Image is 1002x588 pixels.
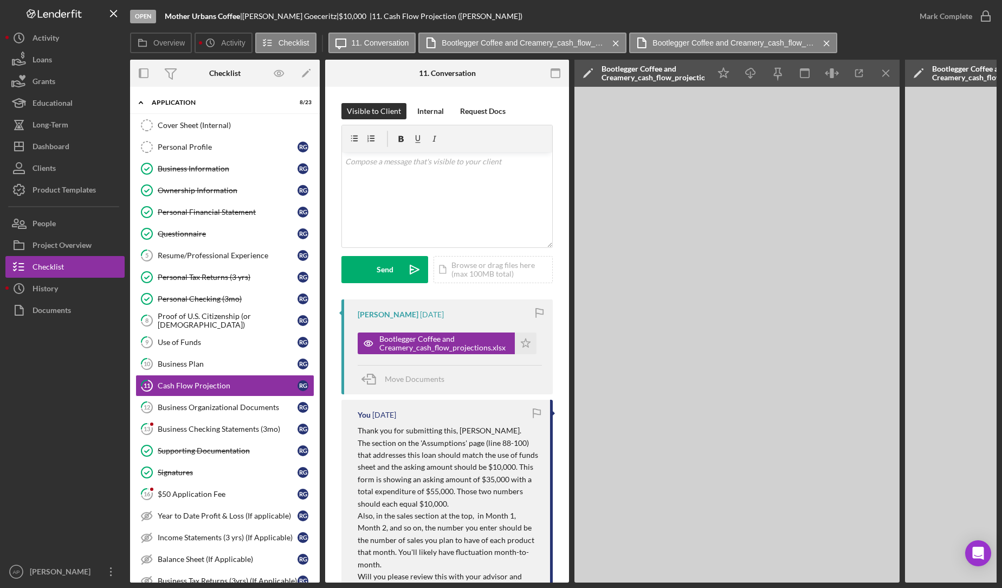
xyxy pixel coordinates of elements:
tspan: 8 [145,317,148,324]
button: Bootlegger Coffee and Creamery_cash_flow_projections.xlsx [358,333,536,354]
button: Internal [412,103,449,119]
a: Project Overview [5,234,125,256]
span: Move Documents [385,374,444,384]
tspan: 10 [144,360,151,367]
p: Thank you for submitting this, [PERSON_NAME]. [358,425,539,437]
button: Activity [195,33,252,53]
div: | [165,12,242,21]
a: 9Use of FundsRG [135,331,314,353]
p: The section on the 'Assumptions' page (line 88-100) that addresses this loan should match the use... [358,437,539,510]
div: Checklist [209,69,241,78]
div: R G [298,467,308,478]
div: Resume/Professional Experience [158,251,298,260]
div: Request Docs [460,103,506,119]
button: Visible to Client [341,103,406,119]
div: Cover Sheet (Internal) [158,121,314,130]
div: Year to Date Profit & Loss (If applicable) [158,512,298,520]
a: 8Proof of U.S. Citizenship (or [DEMOGRAPHIC_DATA])RG [135,310,314,331]
div: Loans [33,49,52,73]
div: R G [298,142,308,152]
div: Business Organizational Documents [158,403,298,412]
div: R G [298,445,308,456]
label: Overview [153,39,185,47]
a: Year to Date Profit & Loss (If applicable)RG [135,505,314,527]
div: Personal Checking (3mo) [158,295,298,303]
button: Product Templates [5,179,125,201]
div: People [33,213,56,237]
div: Clients [33,157,56,182]
button: Educational [5,92,125,114]
div: Questionnaire [158,229,298,238]
a: 11Cash Flow ProjectionRG [135,375,314,397]
a: Personal Financial StatementRG [135,201,314,223]
div: Visible to Client [347,103,401,119]
div: 8 / 23 [292,99,312,106]
button: Bootlegger Coffee and Creamery_cash_flow_projections.xlsx [418,33,626,53]
div: Bootlegger Coffee and Creamery_cash_flow_projections.xlsx [379,335,509,352]
a: Personal Checking (3mo)RG [135,288,314,310]
a: Personal ProfileRG [135,136,314,158]
div: Personal Financial Statement [158,208,298,216]
div: You [358,411,371,419]
div: Activity [33,27,59,52]
a: 5Resume/Professional ExperienceRG [135,245,314,266]
tspan: 12 [144,404,150,411]
button: Long-Term [5,114,125,136]
div: Checklist [33,256,64,280]
div: R G [298,293,308,304]
tspan: 9 [145,338,149,346]
label: Activity [221,39,245,47]
div: Open Intercom Messenger [965,540,991,566]
a: Balance Sheet (If Applicable)RG [135,548,314,570]
div: R G [298,424,308,434]
button: Request Docs [455,103,511,119]
div: Supporting Documentation [158,446,298,455]
div: Send [377,256,393,283]
div: Product Templates [33,179,96,203]
tspan: 11 [144,382,150,389]
div: [PERSON_NAME] [358,310,418,319]
div: Signatures [158,468,298,477]
button: 11. Conversation [328,33,416,53]
div: [PERSON_NAME] Goeceritz | [242,12,339,21]
div: Dashboard [33,136,69,160]
div: Long-Term [33,114,68,138]
div: Income Statements (3 yrs) (If Applicable) [158,533,298,542]
a: Business InformationRG [135,158,314,180]
div: Project Overview [33,234,92,259]
div: Business Checking Statements (3mo) [158,425,298,433]
div: Personal Tax Returns (3 yrs) [158,273,298,282]
button: Loans [5,49,125,71]
div: Business Information [158,164,298,173]
a: Ownership InformationRG [135,180,314,201]
button: Overview [130,33,192,53]
button: People [5,213,125,234]
button: Checklist [5,256,125,278]
div: Grants [33,71,55,95]
button: AP[PERSON_NAME] [5,561,125,583]
div: Educational [33,92,73,117]
label: Bootlegger Coffee and Creamery_cash_flow_projections.xlsx [442,39,604,47]
button: Send [341,256,428,283]
iframe: Document Preview [574,87,900,583]
tspan: 5 [145,252,148,259]
div: Application [152,99,285,106]
div: R G [298,359,308,369]
a: Supporting DocumentationRG [135,440,314,462]
div: Mark Complete [920,5,972,27]
div: Bootlegger Coffee and Creamery_cash_flow_projections.xlsx [602,65,704,82]
div: | 11. Cash Flow Projection ([PERSON_NAME]) [370,12,522,21]
a: 12Business Organizational DocumentsRG [135,397,314,418]
button: Documents [5,299,125,321]
div: R G [298,207,308,218]
button: Activity [5,27,125,49]
b: Mother Urbans Coffee [165,11,240,21]
div: R G [298,510,308,521]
